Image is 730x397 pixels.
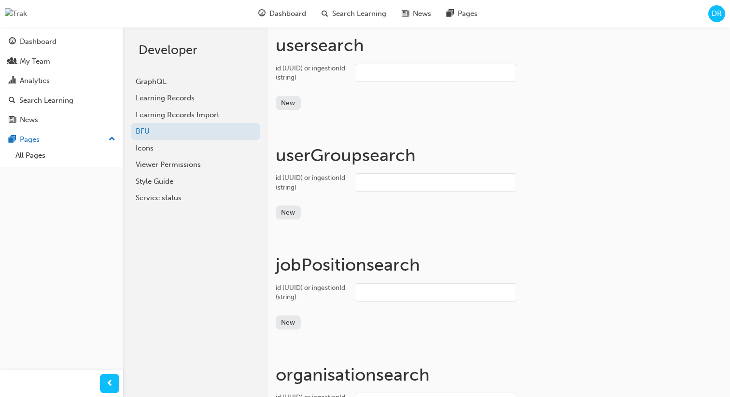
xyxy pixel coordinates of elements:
div: Analytics [20,75,50,86]
span: up-icon [109,133,115,146]
img: Trak [5,8,27,19]
button: DashboardMy TeamAnalyticsSearch LearningNews [4,31,119,131]
h1: user search [276,35,722,56]
span: search-icon [322,8,328,20]
div: id (UUID) or ingestionId (string) [276,173,348,192]
input: id (UUID) or ingestionId (string) [356,64,516,82]
a: guage-iconDashboard [251,4,314,24]
h1: organisation search [276,364,722,385]
a: All Pages [12,148,119,163]
h1: userGroup search [276,145,722,166]
span: people-icon [9,57,16,66]
div: Pages [20,134,40,145]
a: news-iconNews [394,4,439,24]
a: search-iconSearch Learning [314,4,394,24]
button: Pages [4,131,119,149]
a: Style Guide [131,173,260,190]
input: id (UUID) or ingestionId (string) [356,173,516,192]
a: My Team [4,53,119,70]
div: id (UUID) or ingestionId (string) [276,64,348,82]
a: pages-iconPages [439,4,485,24]
div: Dashboard [20,36,56,47]
a: GraphQL [131,73,260,90]
span: pages-icon [9,136,16,144]
a: Search Learning [4,92,119,110]
div: Learning Records Import [136,110,255,121]
span: DR [712,8,722,19]
a: News [4,111,119,129]
span: guage-icon [9,38,16,46]
a: Viewer Permissions [131,156,260,173]
a: Service status [131,190,260,206]
div: Style Guide [136,176,255,187]
span: Pages [458,8,477,19]
div: GraphQL [136,76,255,87]
span: pages-icon [447,8,454,20]
div: Viewer Permissions [136,159,255,170]
h2: Developer [139,42,253,58]
button: DR [708,5,725,22]
div: Learning Records [136,93,255,104]
span: News [413,8,431,19]
div: id (UUID) or ingestionId (string) [276,283,348,302]
div: Search Learning [19,95,73,106]
span: Dashboard [269,8,306,19]
div: Service status [136,192,255,204]
button: New [276,205,301,219]
span: prev-icon [106,378,113,390]
span: chart-icon [9,77,16,85]
span: Search Learning [332,8,386,19]
button: New [276,315,301,329]
div: My Team [20,56,50,67]
span: search-icon [9,96,15,105]
span: guage-icon [258,8,266,20]
a: Dashboard [4,33,119,51]
a: Learning Records [131,90,260,107]
a: Learning Records Import [131,107,260,123]
h1: jobPosition search [276,254,722,275]
a: BFU [131,123,260,140]
div: Icons [136,143,255,154]
span: news-icon [9,116,16,124]
button: New [276,96,301,110]
span: news-icon [402,8,409,20]
a: Icons [131,140,260,157]
input: id (UUID) or ingestionId (string) [356,283,516,301]
div: News [20,114,38,125]
a: Analytics [4,72,119,90]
